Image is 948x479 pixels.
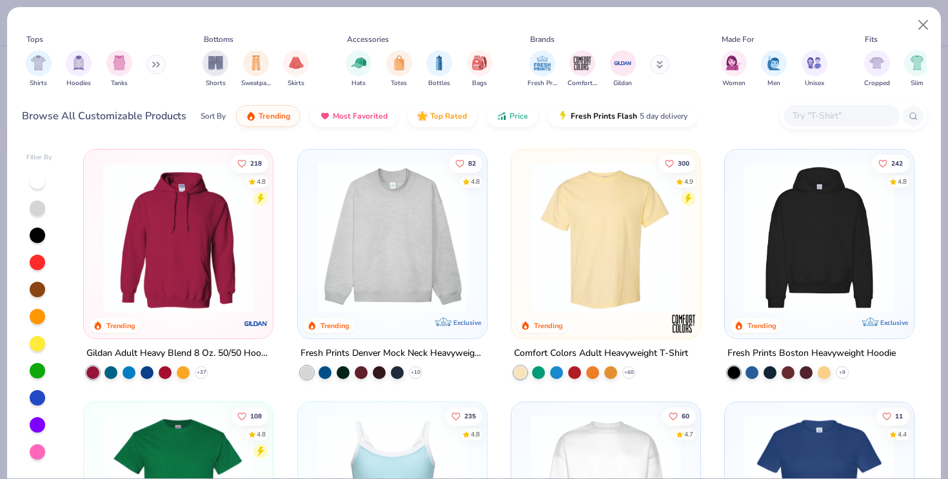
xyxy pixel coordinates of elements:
[891,160,903,166] span: 242
[904,50,930,88] button: filter button
[426,50,452,88] div: filter for Bottles
[289,55,304,70] img: Skirts Image
[571,111,637,121] span: Fresh Prints Flash
[311,162,474,313] img: f5d85501-0dbb-4ee4-b115-c08fa3845d83
[26,153,52,162] div: Filter By
[470,177,479,186] div: 4.8
[430,111,467,121] span: Top Rated
[346,50,371,88] button: filter button
[671,311,696,337] img: Comfort Colors logo
[391,79,407,88] span: Totes
[333,111,388,121] span: Most Favorited
[26,50,52,88] div: filter for Shirts
[524,162,687,313] img: 029b8af0-80e6-406f-9fdc-fdf898547912
[428,79,450,88] span: Bottles
[610,50,636,88] button: filter button
[249,55,263,70] img: Sweatpants Image
[568,50,597,88] div: filter for Comfort Colors
[509,111,528,121] span: Price
[236,105,300,127] button: Trending
[807,55,822,70] img: Unisex Image
[86,346,270,362] div: Gildan Adult Heavy Blend 8 Oz. 50/50 Hooded Sweatshirt
[662,407,696,425] button: Like
[467,50,493,88] button: filter button
[202,50,228,88] div: filter for Shorts
[417,111,428,121] img: TopRated.gif
[320,111,330,121] img: most_fav.gif
[464,413,475,420] span: 235
[202,50,228,88] button: filter button
[658,154,696,172] button: Like
[283,50,309,88] button: filter button
[911,13,936,37] button: Close
[351,79,366,88] span: Hats
[426,50,452,88] button: filter button
[864,79,890,88] span: Cropped
[610,50,636,88] div: filter for Gildan
[613,54,633,73] img: Gildan Image
[26,34,43,45] div: Tops
[106,50,132,88] div: filter for Tanks
[487,105,538,127] button: Price
[558,111,568,121] img: flash.gif
[201,110,226,122] div: Sort By
[250,160,262,166] span: 218
[241,50,271,88] button: filter button
[514,346,688,362] div: Comfort Colors Adult Heavyweight T-Shirt
[904,50,930,88] div: filter for Slim
[244,311,270,337] img: Gildan logo
[467,50,493,88] div: filter for Bags
[208,55,223,70] img: Shorts Image
[66,79,91,88] span: Hoodies
[351,55,366,70] img: Hats Image
[568,50,597,88] button: filter button
[721,50,747,88] button: filter button
[869,55,884,70] img: Cropped Image
[684,177,693,186] div: 4.9
[347,34,389,45] div: Accessories
[72,55,86,70] img: Hoodies Image
[66,50,92,88] div: filter for Hoodies
[865,34,878,45] div: Fits
[533,54,552,73] img: Fresh Prints Image
[727,346,896,362] div: Fresh Prints Boston Heavyweight Hoodie
[876,407,909,425] button: Like
[310,105,397,127] button: Most Favorited
[528,50,557,88] div: filter for Fresh Prints
[911,79,923,88] span: Slim
[738,162,901,313] img: 91acfc32-fd48-4d6b-bdad-a4c1a30ac3fc
[66,50,92,88] button: filter button
[528,50,557,88] button: filter button
[392,55,406,70] img: Totes Image
[548,105,697,127] button: Fresh Prints Flash5 day delivery
[568,79,597,88] span: Comfort Colors
[678,160,689,166] span: 300
[910,55,924,70] img: Slim Image
[31,55,46,70] img: Shirts Image
[761,50,787,88] button: filter button
[30,79,47,88] span: Shirts
[898,430,907,440] div: 4.4
[682,413,689,420] span: 60
[472,79,487,88] span: Bags
[301,346,484,362] div: Fresh Prints Denver Mock Neck Heavyweight Sweatshirt
[448,154,482,172] button: Like
[106,50,132,88] button: filter button
[410,369,420,376] span: + 10
[408,105,477,127] button: Top Rated
[895,413,903,420] span: 11
[197,369,206,376] span: + 37
[246,111,256,121] img: trending.gif
[722,79,746,88] span: Women
[26,50,52,88] button: filter button
[206,79,226,88] span: Shorts
[880,318,908,327] span: Exclusive
[470,430,479,440] div: 4.8
[624,369,633,376] span: + 60
[791,108,891,123] input: Try "T-Shirt"
[721,50,747,88] div: filter for Women
[257,430,266,440] div: 4.8
[684,430,693,440] div: 4.7
[530,34,555,45] div: Brands
[474,162,637,313] img: a90f7c54-8796-4cb2-9d6e-4e9644cfe0fe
